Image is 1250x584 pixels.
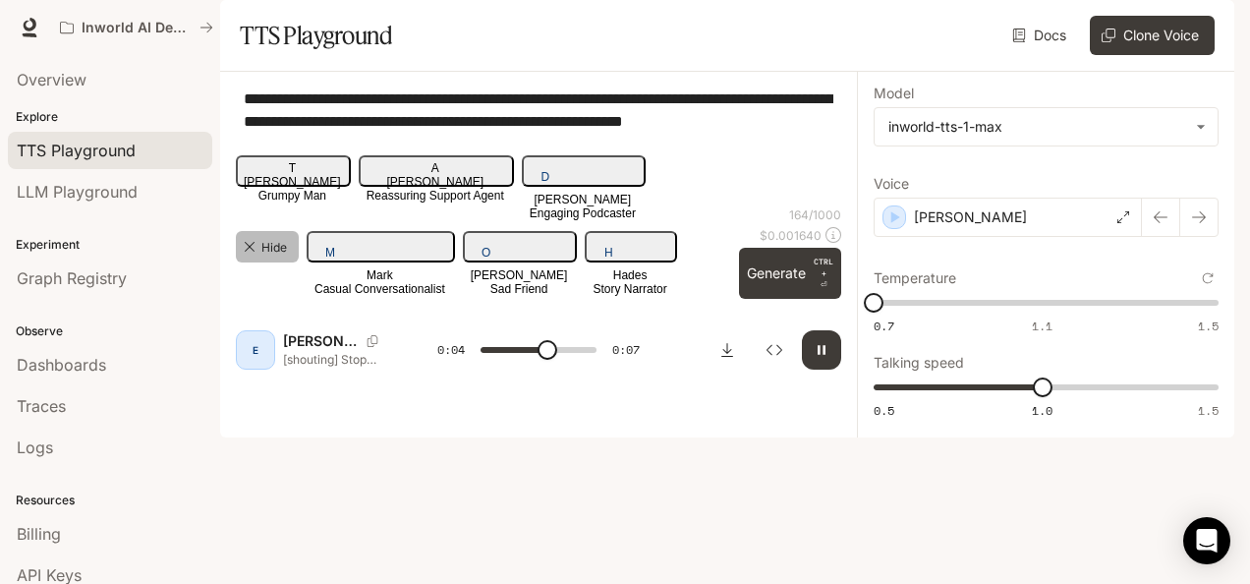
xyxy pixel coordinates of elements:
button: Reset to default [1197,267,1219,289]
button: MMarkCasual Conversationalist [307,231,455,263]
span: 1.5 [1198,402,1219,419]
p: CTRL + [814,256,833,279]
p: ⏎ [814,256,833,291]
button: Inspect [755,330,794,370]
span: 0.7 [874,318,894,334]
div: Open Intercom Messenger [1183,517,1230,564]
div: D [530,161,561,193]
button: T[PERSON_NAME]Grumpy Man [236,155,351,187]
span: 1.0 [1032,402,1052,419]
div: E [240,334,271,366]
button: A[PERSON_NAME]Reassuring Support Agent [359,155,514,187]
div: A [367,161,504,175]
span: 1.1 [1032,318,1052,334]
p: Inworld AI Demos [82,20,192,36]
p: Grumpy Man [244,189,341,203]
p: [PERSON_NAME] [244,175,341,189]
div: O [471,237,502,268]
p: Voice [874,177,909,191]
a: Docs [1008,16,1074,55]
span: 0.5 [874,402,894,419]
button: GenerateCTRL +⏎ [739,248,841,299]
p: Reassuring Support Agent [367,189,504,203]
button: D[PERSON_NAME]Engaging Podcaster [522,155,646,187]
p: $ 0.001640 [760,227,822,244]
button: O[PERSON_NAME]Sad Friend [463,231,578,263]
button: HHadesStory Narrator [585,231,676,263]
p: 164 / 1000 [789,206,841,223]
button: Clone Voice [1090,16,1215,55]
div: M [314,237,346,268]
button: All workspaces [51,8,222,47]
div: H [593,237,624,268]
h1: TTS Playground [240,16,392,55]
p: [PERSON_NAME] [367,175,504,189]
button: Hide [236,231,299,263]
button: Copy Voice ID [359,335,386,347]
p: Temperature [874,271,956,285]
div: inworld-tts-1-max [875,108,1218,146]
p: [PERSON_NAME] [914,207,1027,227]
p: Model [874,87,914,100]
div: T [244,161,341,175]
p: Engaging Podcaster [530,206,636,220]
p: Talking speed [874,356,964,370]
div: inworld-tts-1-max [888,117,1186,137]
span: 1.5 [1198,318,1219,334]
p: [PERSON_NAME] [530,193,636,206]
button: Download audio [708,330,747,370]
